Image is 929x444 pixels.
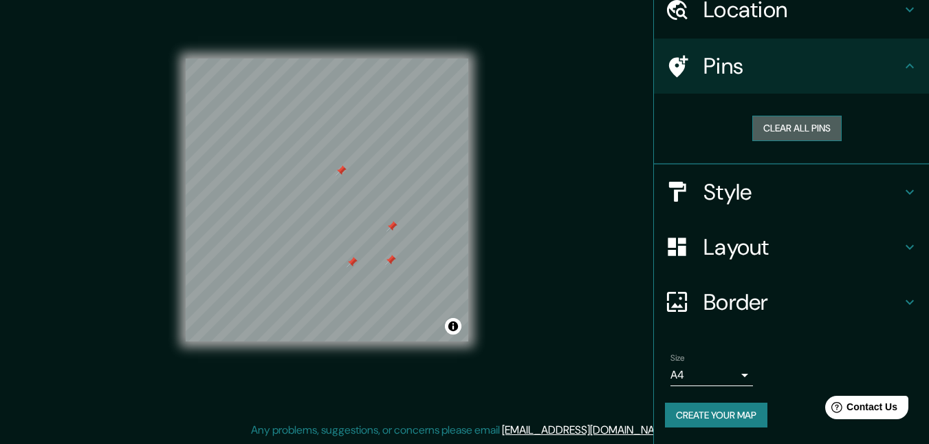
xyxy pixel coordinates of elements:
[654,275,929,330] div: Border
[654,39,929,94] div: Pins
[670,352,685,363] label: Size
[502,423,672,437] a: [EMAIL_ADDRESS][DOMAIN_NAME]
[752,116,842,141] button: Clear all pins
[665,403,767,428] button: Create your map
[654,220,929,275] div: Layout
[670,364,753,386] div: A4
[703,178,901,206] h4: Style
[703,233,901,261] h4: Layout
[186,59,468,341] canvas: Map
[703,52,901,80] h4: Pins
[445,318,461,335] button: Toggle attribution
[807,390,914,429] iframe: Help widget launcher
[251,422,674,438] p: Any problems, suggestions, or concerns please email .
[703,288,901,316] h4: Border
[654,165,929,220] div: Style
